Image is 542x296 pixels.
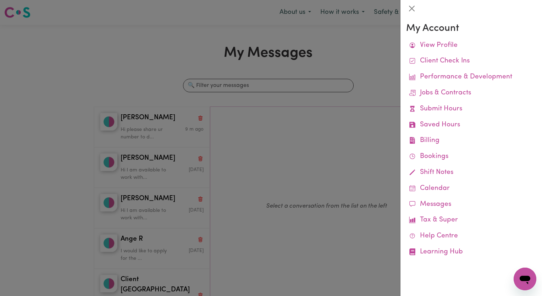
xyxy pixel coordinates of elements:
[406,38,536,54] a: View Profile
[514,268,536,290] iframe: Button to launch messaging window
[406,197,536,213] a: Messages
[406,212,536,228] a: Tax & Super
[406,228,536,244] a: Help Centre
[406,53,536,69] a: Client Check Ins
[406,165,536,181] a: Shift Notes
[406,23,536,35] h3: My Account
[406,101,536,117] a: Submit Hours
[406,133,536,149] a: Billing
[406,149,536,165] a: Bookings
[406,117,536,133] a: Saved Hours
[406,244,536,260] a: Learning Hub
[406,181,536,197] a: Calendar
[406,85,536,101] a: Jobs & Contracts
[406,3,417,14] button: Close
[406,69,536,85] a: Performance & Development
